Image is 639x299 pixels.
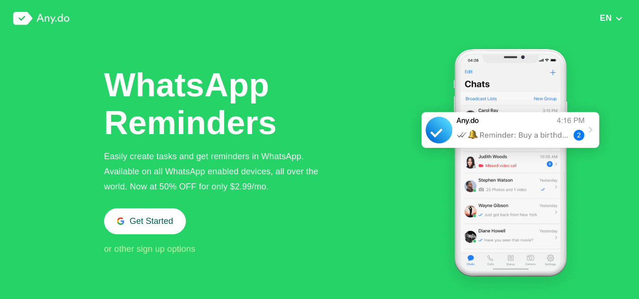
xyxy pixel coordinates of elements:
[600,13,612,23] span: EN
[597,13,626,23] button: EN
[13,12,70,25] img: logo
[104,66,279,142] h1: WhatsApp Reminders
[615,15,623,22] img: down
[104,208,186,234] button: Get Started
[104,149,334,194] div: Easily create tasks and get reminders in WhatsApp. Available on all WhatsApp enabled devices, all...
[104,244,195,254] span: or other sign up options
